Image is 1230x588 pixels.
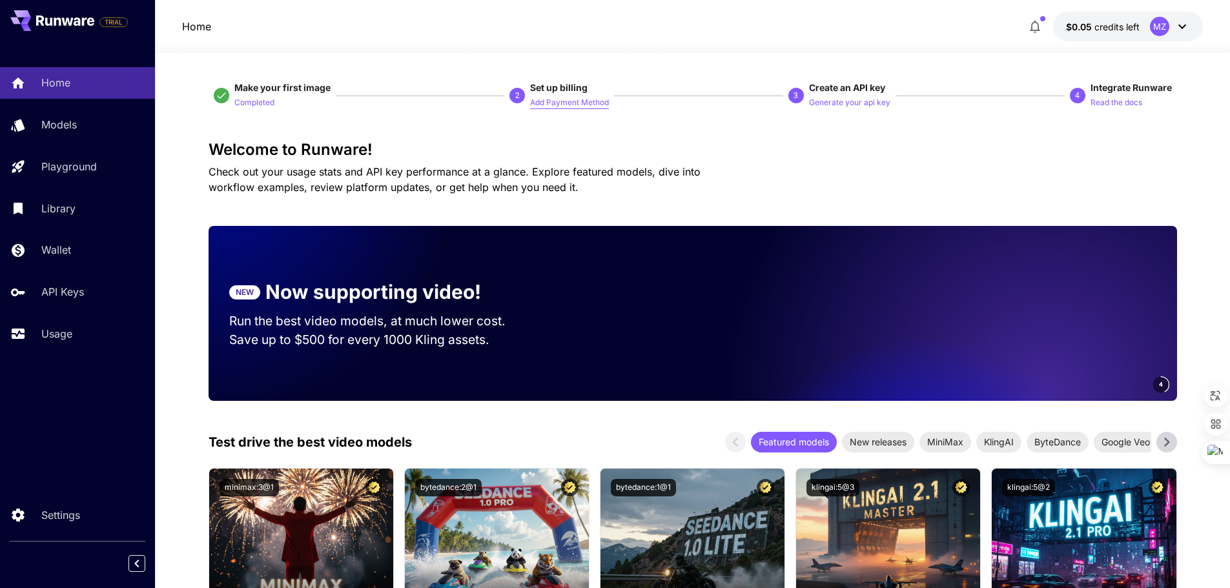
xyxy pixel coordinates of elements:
span: KlingAI [976,435,1021,449]
span: $0.05 [1066,21,1094,32]
p: 3 [794,90,798,101]
p: Completed [234,97,274,109]
button: minimax:3@1 [220,479,279,496]
div: MZ [1150,17,1169,36]
button: Collapse sidebar [128,555,145,572]
span: Featured models [751,435,837,449]
div: MiniMax [919,432,971,452]
button: Certified Model – Vetted for best performance and includes a commercial license. [952,479,970,496]
p: Run the best video models, at much lower cost. [229,312,530,330]
span: credits left [1094,21,1140,32]
div: Google Veo [1094,432,1158,452]
span: 4 [1159,380,1163,389]
h3: Welcome to Runware! [209,141,1177,159]
button: Completed [234,94,274,110]
button: bytedance:2@1 [415,479,482,496]
button: Read the docs [1091,94,1142,110]
p: API Keys [41,284,84,299]
span: Google Veo [1094,435,1158,449]
button: Generate your api key [809,94,890,110]
button: klingai:5@2 [1002,479,1055,496]
span: Make your first image [234,82,331,93]
span: New releases [842,435,914,449]
button: klingai:5@3 [806,479,859,496]
p: Home [41,75,70,90]
p: Library [41,201,76,216]
p: 2 [515,90,520,101]
div: $0.05 [1066,20,1140,34]
p: Wallet [41,242,71,258]
button: Add Payment Method [530,94,609,110]
span: TRIAL [100,17,127,27]
p: Now supporting video! [265,278,481,307]
button: Certified Model – Vetted for best performance and includes a commercial license. [365,479,383,496]
span: MiniMax [919,435,971,449]
button: $0.05MZ [1053,12,1203,41]
p: Test drive the best video models [209,432,412,452]
p: Read the docs [1091,97,1142,109]
nav: breadcrumb [182,19,211,34]
div: KlingAI [976,432,1021,452]
span: Integrate Runware [1091,82,1172,93]
button: Certified Model – Vetted for best performance and includes a commercial license. [1149,479,1166,496]
div: Collapse sidebar [138,552,155,575]
button: Certified Model – Vetted for best performance and includes a commercial license. [757,479,774,496]
span: Check out your usage stats and API key performance at a glance. Explore featured models, dive int... [209,165,701,194]
a: Home [182,19,211,34]
button: bytedance:1@1 [611,479,676,496]
p: Usage [41,326,72,341]
div: New releases [842,432,914,452]
span: Create an API key [809,82,885,93]
div: ByteDance [1027,432,1089,452]
button: Certified Model – Vetted for best performance and includes a commercial license. [561,479,579,496]
p: 4 [1075,90,1080,101]
p: Save up to $500 for every 1000 Kling assets. [229,330,530,349]
p: Settings [41,507,80,523]
p: Models [41,117,77,132]
span: Set up billing [530,82,588,93]
p: Add Payment Method [530,97,609,109]
span: Add your payment card to enable full platform functionality. [99,14,128,30]
div: Featured models [751,432,837,452]
span: ByteDance [1027,435,1089,449]
p: Generate your api key [809,97,890,109]
p: Playground [41,159,97,174]
p: NEW [236,287,254,298]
